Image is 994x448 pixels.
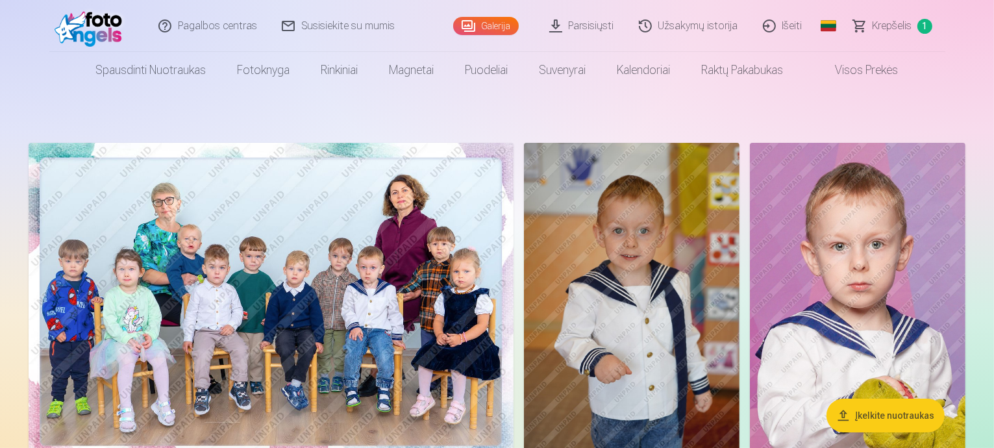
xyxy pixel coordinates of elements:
a: Puodeliai [450,52,524,88]
a: Magnetai [374,52,450,88]
img: /fa2 [55,5,129,47]
a: Raktų pakabukas [686,52,799,88]
a: Fotoknyga [222,52,306,88]
a: Rinkiniai [306,52,374,88]
a: Kalendoriai [602,52,686,88]
span: Krepšelis [873,18,912,34]
a: Spausdinti nuotraukas [81,52,222,88]
a: Visos prekės [799,52,914,88]
button: Įkelkite nuotraukas [826,399,945,432]
span: 1 [917,19,932,34]
a: Suvenyrai [524,52,602,88]
a: Galerija [453,17,519,35]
